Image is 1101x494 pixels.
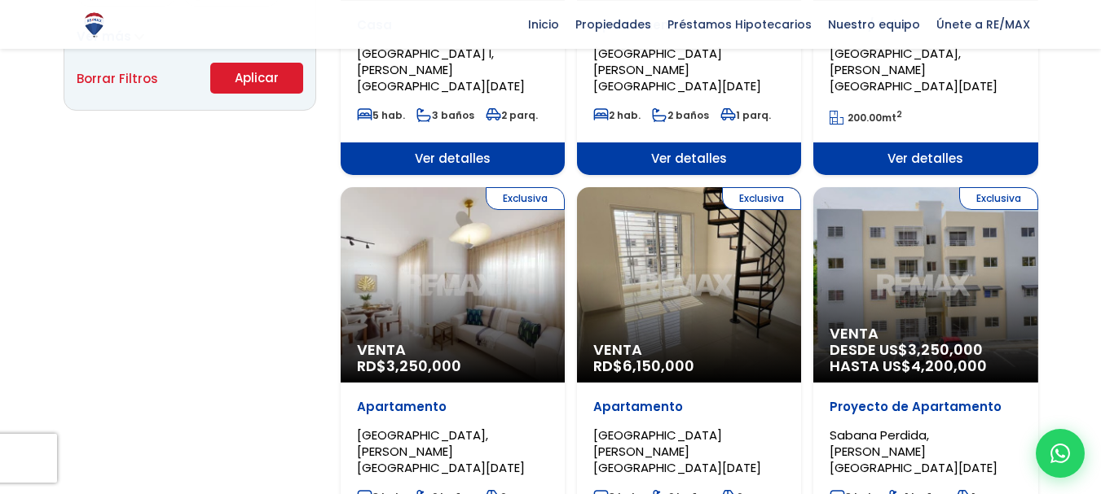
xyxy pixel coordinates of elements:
span: 2 hab. [593,108,641,122]
p: Apartamento [593,399,785,415]
span: Venta [593,342,785,358]
span: [GEOGRAPHIC_DATA], [PERSON_NAME][GEOGRAPHIC_DATA][DATE] [357,426,525,476]
span: 6,150,000 [623,356,694,376]
span: 5 hab. [357,108,405,122]
span: Venta [830,326,1021,342]
span: Sabana Perdida, [PERSON_NAME][GEOGRAPHIC_DATA][DATE] [830,426,998,476]
span: Ver detalles [577,142,801,175]
span: mt [830,111,902,125]
span: 2 parq. [486,108,538,122]
span: [GEOGRAPHIC_DATA] I, [PERSON_NAME][GEOGRAPHIC_DATA][DATE] [357,45,525,94]
span: DESDE US$ [830,342,1021,374]
span: Exclusiva [486,187,565,210]
span: [GEOGRAPHIC_DATA][PERSON_NAME][GEOGRAPHIC_DATA][DATE] [593,426,761,476]
span: 2 baños [652,108,709,122]
span: 3,250,000 [386,356,461,376]
p: Apartamento [357,399,548,415]
span: Préstamos Hipotecarios [659,12,820,37]
span: 3,250,000 [908,339,983,360]
img: Logo de REMAX [80,11,108,39]
span: Nuestro equipo [820,12,928,37]
span: Ver detalles [813,142,1037,175]
span: HASTA US$ [830,358,1021,374]
span: 4,200,000 [911,356,987,376]
span: Inicio [520,12,567,37]
p: Proyecto de Apartamento [830,399,1021,415]
span: 3 baños [416,108,474,122]
span: Venta [357,342,548,358]
span: [GEOGRAPHIC_DATA][PERSON_NAME][GEOGRAPHIC_DATA][DATE] [593,45,761,94]
span: Exclusiva [959,187,1038,210]
span: Ver detalles [341,142,565,175]
a: Borrar Filtros [77,68,158,89]
sup: 2 [896,108,902,120]
span: RD$ [593,356,694,376]
span: [GEOGRAPHIC_DATA], [PERSON_NAME][GEOGRAPHIC_DATA][DATE] [830,45,998,94]
span: Exclusiva [722,187,801,210]
span: Únete a RE/MAX [928,12,1038,37]
span: Propiedades [567,12,659,37]
button: Aplicar [210,63,303,94]
span: 200.00 [848,111,882,125]
span: 1 parq. [720,108,771,122]
span: RD$ [357,356,461,376]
